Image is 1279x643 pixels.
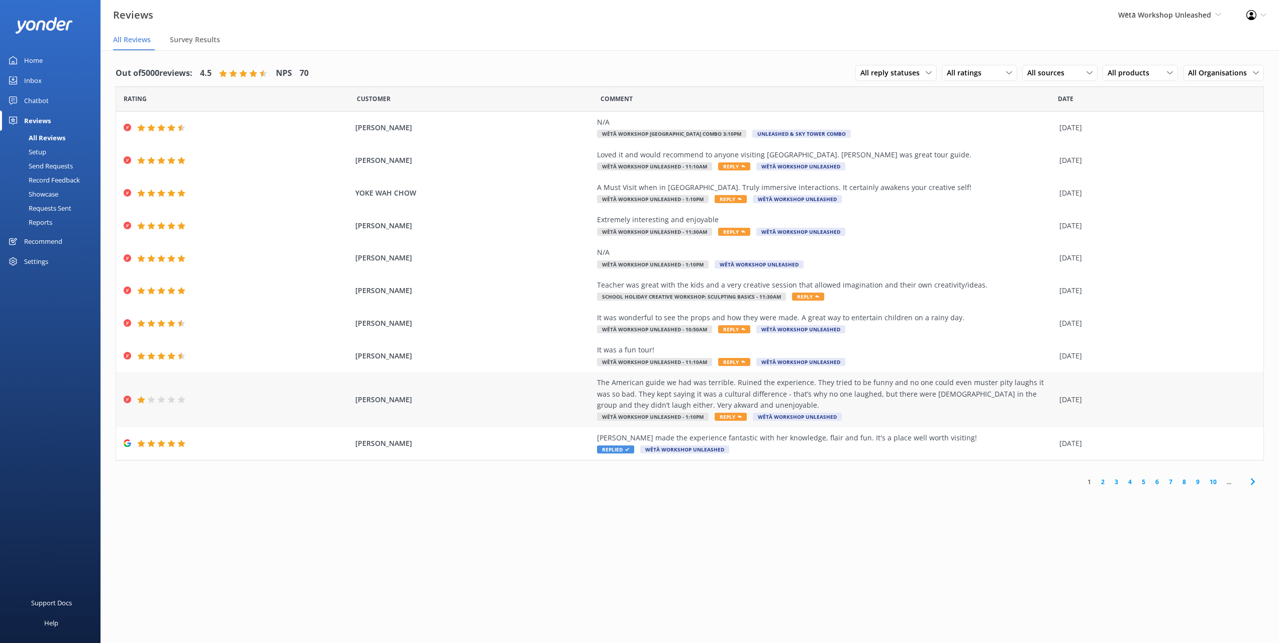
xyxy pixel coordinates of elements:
[355,438,592,449] span: [PERSON_NAME]
[6,173,101,187] a: Record Feedback
[15,17,73,34] img: yonder-white-logo.png
[597,445,634,453] span: Replied
[1059,394,1251,405] div: [DATE]
[752,130,851,138] span: Unleashed & Sky Tower Combo
[355,394,592,405] span: [PERSON_NAME]
[1205,477,1222,487] a: 10
[640,445,729,453] span: Wētā Workshop Unleashed
[1123,477,1137,487] a: 4
[6,131,65,145] div: All Reviews
[597,325,712,333] span: Wētā Workshop Unleashed - 10:50am
[24,90,49,111] div: Chatbot
[6,159,101,173] a: Send Requests
[1222,477,1236,487] span: ...
[31,593,72,613] div: Support Docs
[1059,122,1251,133] div: [DATE]
[355,285,592,296] span: [PERSON_NAME]
[6,145,101,159] a: Setup
[1059,155,1251,166] div: [DATE]
[24,50,43,70] div: Home
[597,377,1054,411] div: The American guide we had was terrible. Ruined the experience. They tried to be funny and no one ...
[355,318,592,329] span: [PERSON_NAME]
[1096,477,1110,487] a: 2
[1059,438,1251,449] div: [DATE]
[597,182,1054,193] div: A Must Visit when in [GEOGRAPHIC_DATA]. Truly immersive interactions. It certainly awakens your c...
[6,215,52,229] div: Reports
[1108,67,1155,78] span: All products
[1177,477,1191,487] a: 8
[1059,220,1251,231] div: [DATE]
[597,344,1054,355] div: It was a fun tour!
[756,358,845,366] span: Wētā Workshop Unleashed
[1059,285,1251,296] div: [DATE]
[718,358,750,366] span: Reply
[24,111,51,131] div: Reviews
[718,325,750,333] span: Reply
[1110,477,1123,487] a: 3
[6,215,101,229] a: Reports
[597,195,709,203] span: Wētā Workshop Unleashed - 1:10pm
[756,228,845,236] span: Wētā Workshop Unleashed
[718,228,750,236] span: Reply
[1118,10,1211,20] span: Wētā Workshop Unleashed
[44,613,58,633] div: Help
[1137,477,1150,487] a: 5
[355,252,592,263] span: [PERSON_NAME]
[597,214,1054,225] div: Extremely interesting and enjoyable
[597,432,1054,443] div: [PERSON_NAME] made the experience fantastic with her knowledge, flair and fun. It's a place well ...
[597,130,746,138] span: Wētā Workshop [GEOGRAPHIC_DATA] COMBO 3:10pm
[597,247,1054,258] div: N/A
[6,173,80,187] div: Record Feedback
[1150,477,1164,487] a: 6
[355,220,592,231] span: [PERSON_NAME]
[597,293,786,301] span: School Holiday Creative Workshop: Sculpting Basics - 11:30am
[1164,477,1177,487] a: 7
[715,413,747,421] span: Reply
[276,67,292,80] h4: NPS
[597,260,709,268] span: Wētā Workshop Unleashed - 1:10pm
[6,131,101,145] a: All Reviews
[113,7,153,23] h3: Reviews
[597,162,712,170] span: Wētā Workshop Unleashed - 11:10am
[753,195,842,203] span: Wētā Workshop Unleashed
[597,312,1054,323] div: It was wonderful to see the props and how they were made. A great way to entertain children on a ...
[355,155,592,166] span: [PERSON_NAME]
[24,231,62,251] div: Recommend
[6,187,58,201] div: Showcase
[116,67,192,80] h4: Out of 5000 reviews:
[200,67,212,80] h4: 4.5
[1059,188,1251,199] div: [DATE]
[6,145,46,159] div: Setup
[1188,67,1253,78] span: All Organisations
[1191,477,1205,487] a: 9
[597,358,712,366] span: Wētā Workshop Unleashed - 11:10am
[170,35,220,45] span: Survey Results
[24,70,42,90] div: Inbox
[1059,252,1251,263] div: [DATE]
[6,187,101,201] a: Showcase
[6,201,101,215] a: Requests Sent
[1027,67,1070,78] span: All sources
[300,67,309,80] h4: 70
[6,201,71,215] div: Requests Sent
[715,195,747,203] span: Reply
[753,413,842,421] span: Wētā Workshop Unleashed
[1083,477,1096,487] a: 1
[792,293,824,301] span: Reply
[597,413,709,421] span: Wētā Workshop Unleashed - 1:10pm
[355,122,592,133] span: [PERSON_NAME]
[6,159,73,173] div: Send Requests
[24,251,48,271] div: Settings
[1059,318,1251,329] div: [DATE]
[601,94,633,104] span: Question
[718,162,750,170] span: Reply
[113,35,151,45] span: All Reviews
[1059,350,1251,361] div: [DATE]
[355,350,592,361] span: [PERSON_NAME]
[597,149,1054,160] div: Loved it and would recommend to anyone visiting [GEOGRAPHIC_DATA]. [PERSON_NAME] was great tour g...
[947,67,988,78] span: All ratings
[756,325,845,333] span: Wētā Workshop Unleashed
[715,260,804,268] span: Wētā Workshop Unleashed
[355,188,592,199] span: YOKE WAH CHOW
[597,228,712,236] span: Wētā Workshop Unleashed - 11:30am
